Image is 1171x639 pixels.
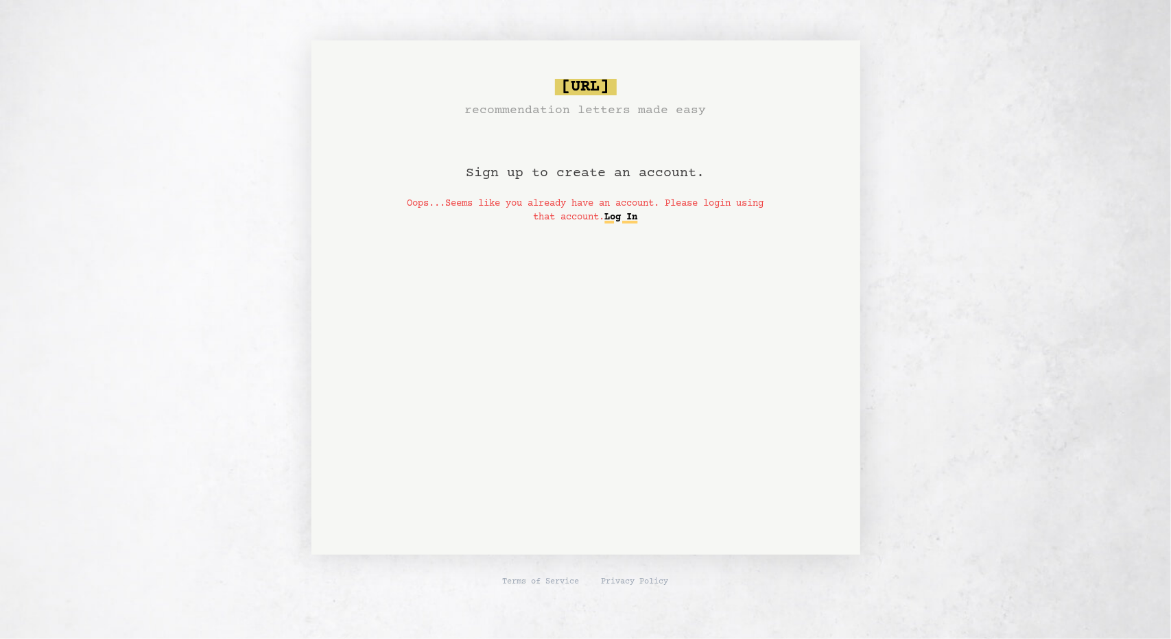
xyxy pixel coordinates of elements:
p: Oops...Seems like you already have an account. Please login using that account. [405,197,767,224]
h3: recommendation letters made easy [465,101,707,120]
a: Privacy Policy [602,577,669,588]
h1: Sign up to create an account. [466,120,705,197]
span: [URL] [555,79,617,95]
a: Log In [605,206,638,228]
a: Terms of Service [503,577,580,588]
